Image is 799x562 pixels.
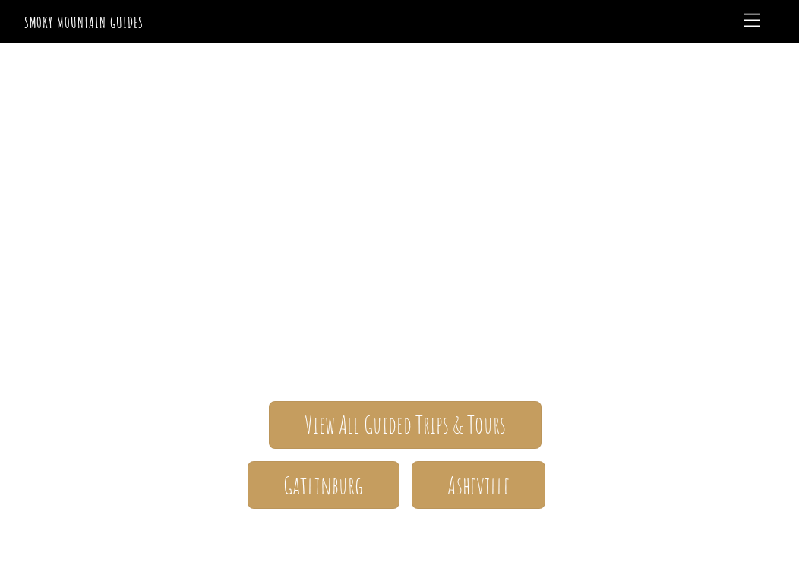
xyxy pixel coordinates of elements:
[283,478,364,494] span: Gatlinburg
[737,6,767,36] a: Menu
[269,401,542,449] a: View All Guided Trips & Tours
[447,478,509,494] span: Asheville
[24,226,775,356] span: The ONLY one-stop, full Service Guide Company for the Gatlinburg and [GEOGRAPHIC_DATA] side of th...
[24,13,144,32] a: Smoky Mountain Guides
[305,417,506,433] span: View All Guided Trips & Tours
[412,461,545,509] a: Asheville
[248,461,399,509] a: Gatlinburg
[24,163,775,226] span: Smoky Mountain Guides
